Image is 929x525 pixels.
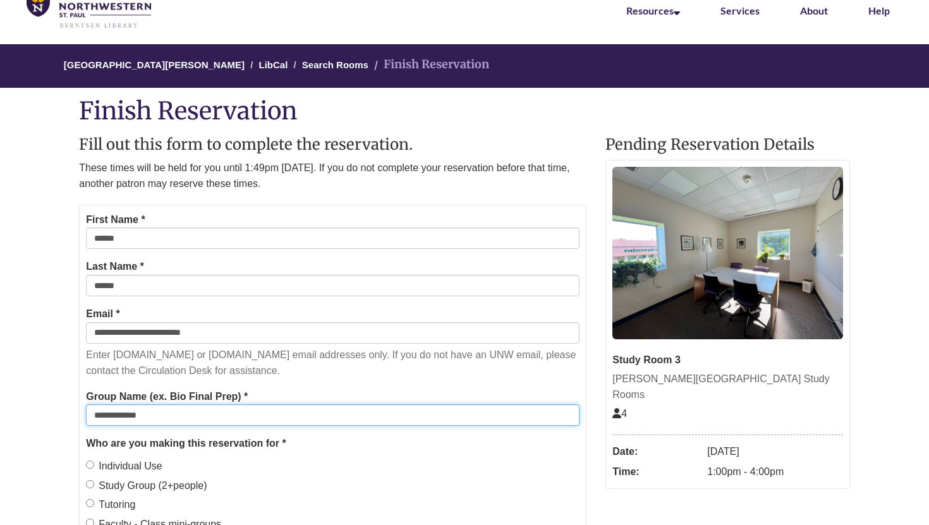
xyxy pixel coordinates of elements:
[86,480,94,488] input: Study Group (2+people)
[605,136,850,153] h2: Pending Reservation Details
[868,4,890,16] a: Help
[79,97,850,124] h1: Finish Reservation
[707,442,843,462] dd: [DATE]
[707,462,843,482] dd: 1:00pm - 4:00pm
[612,352,843,368] div: Study Room 3
[612,167,843,339] img: Study Room 3
[86,478,207,494] label: Study Group (2+people)
[86,461,94,469] input: Individual Use
[612,371,843,403] div: [PERSON_NAME][GEOGRAPHIC_DATA] Study Rooms
[612,408,627,419] span: The capacity of this space
[86,497,135,513] label: Tutoring
[64,59,245,70] a: [GEOGRAPHIC_DATA][PERSON_NAME]
[79,136,586,153] h2: Fill out this form to complete the reservation.
[86,458,162,474] label: Individual Use
[79,44,850,88] nav: Breadcrumb
[612,462,701,482] dt: Time:
[86,435,580,452] legend: Who are you making this reservation for *
[259,59,288,70] a: LibCal
[302,59,368,70] a: Search Rooms
[800,4,828,16] a: About
[86,306,119,322] label: Email *
[86,347,580,379] p: Enter [DOMAIN_NAME] or [DOMAIN_NAME] email addresses only. If you do not have an UNW email, pleas...
[371,56,489,74] li: Finish Reservation
[626,4,680,16] a: Resources
[86,212,145,228] label: First Name *
[86,258,144,275] label: Last Name *
[86,499,94,507] input: Tutoring
[79,160,586,192] p: These times will be held for you until 1:49pm [DATE]. If you do not complete your reservation bef...
[86,389,248,405] label: Group Name (ex. Bio Final Prep) *
[612,442,701,462] dt: Date:
[720,4,760,16] a: Services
